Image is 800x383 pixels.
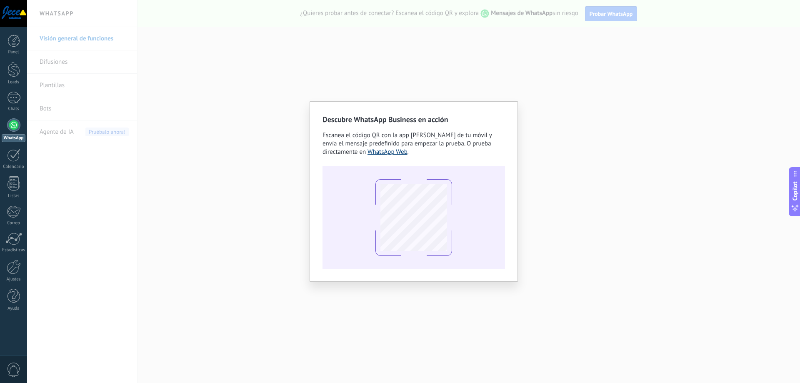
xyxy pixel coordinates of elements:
[2,220,26,226] div: Correo
[322,131,505,156] div: .
[2,248,26,253] div: Estadísticas
[2,80,26,85] div: Leads
[2,193,26,199] div: Listas
[367,148,407,156] a: WhatsApp Web
[791,181,799,200] span: Copilot
[2,277,26,282] div: Ajustes
[322,131,492,156] span: Escanea el código QR con la app [PERSON_NAME] de tu móvil y envía el mensaje predefinido para emp...
[2,50,26,55] div: Panel
[2,134,25,142] div: WhatsApp
[2,164,26,170] div: Calendario
[322,114,505,125] h2: Descubre WhatsApp Business en acción
[2,106,26,112] div: Chats
[2,306,26,311] div: Ayuda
